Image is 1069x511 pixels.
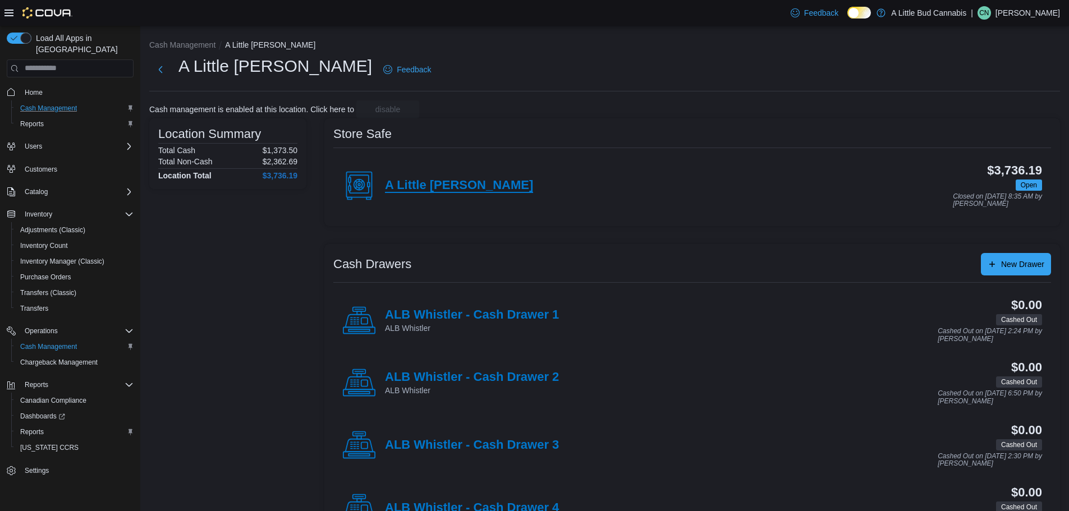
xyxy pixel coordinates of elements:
a: Transfers [16,302,53,315]
span: Inventory Manager (Classic) [20,257,104,266]
a: Feedback [786,2,843,24]
a: Dashboards [11,408,138,424]
button: [US_STATE] CCRS [11,440,138,455]
span: Cash Management [16,102,134,115]
p: Cashed Out on [DATE] 2:24 PM by [PERSON_NAME] [938,328,1042,343]
a: Reports [16,425,48,439]
p: ALB Whistler [385,385,559,396]
button: Inventory [2,206,138,222]
h4: ALB Whistler - Cash Drawer 3 [385,438,559,453]
span: Reports [16,425,134,439]
span: Users [25,142,42,151]
h3: Cash Drawers [333,257,411,271]
span: Catalog [25,187,48,196]
span: Inventory [20,208,134,221]
a: Chargeback Management [16,356,102,369]
button: Reports [20,378,53,392]
span: Inventory Count [20,241,68,250]
span: Customers [25,165,57,174]
h3: $0.00 [1011,298,1042,312]
span: Open [1016,179,1042,191]
h4: ALB Whistler - Cash Drawer 1 [385,308,559,323]
span: Settings [25,466,49,475]
span: Customers [20,162,134,176]
button: Operations [20,324,62,338]
span: New Drawer [1001,259,1044,270]
button: Next [149,58,172,81]
span: Adjustments (Classic) [16,223,134,237]
a: Settings [20,464,53,477]
a: Inventory Count [16,239,72,252]
button: Settings [2,462,138,478]
h1: A Little [PERSON_NAME] [178,55,372,77]
span: Transfers (Classic) [20,288,76,297]
span: Dashboards [20,412,65,421]
h4: ALB Whistler - Cash Drawer 2 [385,370,559,385]
button: Catalog [20,185,52,199]
h6: Total Cash [158,146,195,155]
h4: $3,736.19 [263,171,297,180]
p: Cash management is enabled at this location. Click here to [149,105,354,114]
a: Canadian Compliance [16,394,91,407]
button: Purchase Orders [11,269,138,285]
span: [US_STATE] CCRS [20,443,79,452]
span: Transfers (Classic) [16,286,134,300]
span: Cash Management [20,342,77,351]
h6: Total Non-Cash [158,157,213,166]
button: Reports [11,424,138,440]
span: Chargeback Management [20,358,98,367]
button: Inventory Count [11,238,138,254]
p: Cashed Out on [DATE] 6:50 PM by [PERSON_NAME] [938,390,1042,405]
nav: Complex example [7,80,134,508]
span: Cash Management [20,104,77,113]
nav: An example of EuiBreadcrumbs [149,39,1060,53]
span: Cash Management [16,340,134,353]
p: Cashed Out on [DATE] 2:30 PM by [PERSON_NAME] [938,453,1042,468]
button: Inventory Manager (Classic) [11,254,138,269]
span: Settings [20,463,134,477]
span: Cashed Out [1001,377,1037,387]
a: Customers [20,163,62,176]
p: $1,373.50 [263,146,297,155]
span: Canadian Compliance [20,396,86,405]
span: Transfers [16,302,134,315]
span: Adjustments (Classic) [20,225,85,234]
button: Cash Management [11,339,138,355]
span: Dashboards [16,409,134,423]
span: Reports [20,119,44,128]
span: Catalog [20,185,134,199]
button: New Drawer [981,253,1051,275]
p: Closed on [DATE] 8:35 AM by [PERSON_NAME] [953,193,1042,208]
button: Users [2,139,138,154]
button: Users [20,140,47,153]
button: Adjustments (Classic) [11,222,138,238]
p: [PERSON_NAME] [995,6,1060,20]
button: Reports [2,377,138,393]
p: ALB Whistler [385,323,559,334]
a: [US_STATE] CCRS [16,441,83,454]
span: Cashed Out [1001,440,1037,450]
button: Reports [11,116,138,132]
button: Cash Management [11,100,138,116]
button: Transfers [11,301,138,316]
span: Reports [25,380,48,389]
a: Cash Management [16,340,81,353]
a: Transfers (Classic) [16,286,81,300]
a: Adjustments (Classic) [16,223,90,237]
span: Reports [16,117,134,131]
span: Cashed Out [996,376,1042,388]
a: Inventory Manager (Classic) [16,255,109,268]
button: A Little [PERSON_NAME] [225,40,315,49]
span: Canadian Compliance [16,394,134,407]
span: Inventory [25,210,52,219]
span: Inventory Manager (Classic) [16,255,134,268]
span: Load All Apps in [GEOGRAPHIC_DATA] [31,33,134,55]
span: Feedback [397,64,431,75]
span: Reports [20,427,44,436]
a: Feedback [379,58,435,81]
h4: A Little [PERSON_NAME] [385,178,533,193]
button: Home [2,84,138,100]
button: Operations [2,323,138,339]
a: Cash Management [16,102,81,115]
